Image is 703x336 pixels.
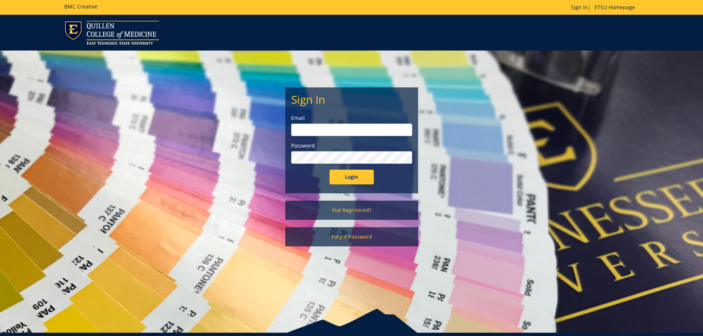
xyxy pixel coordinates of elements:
a: ETSU Homepage [591,4,639,11]
input: Login [330,170,374,184]
h2: Sign In [291,93,412,105]
img: ETSU logo [64,21,159,45]
h5: BMC Creative [64,4,97,9]
label: Email [291,114,412,122]
a: Not Registered? [285,201,418,220]
a: Forgot Password [285,227,418,246]
p: | [571,4,639,11]
label: Password [291,142,412,149]
a: Sign In [571,4,588,11]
